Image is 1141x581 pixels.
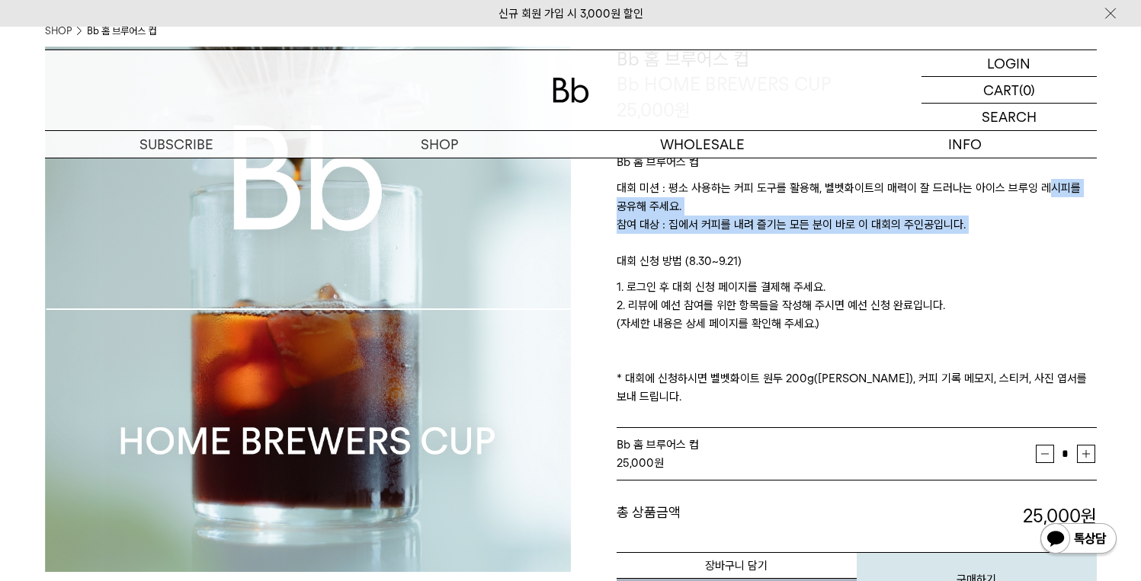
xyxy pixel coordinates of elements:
[617,552,857,579] button: 장바구니 담기
[571,131,834,158] p: WHOLESALE
[617,454,1036,472] div: 원
[617,456,654,470] strong: 25,000
[1081,505,1097,527] b: 원
[45,46,571,572] img: Bb 홈 브루어스 컵
[982,104,1037,130] p: SEARCH
[617,252,1097,278] p: 대회 신청 방법 (8.30~9.21)
[617,179,1097,252] p: 대회 미션 : 평소 사용하는 커피 도구를 활용해, 벨벳화이트의 매력이 잘 드러나는 아이스 브루잉 레시피를 공유해 주세요. 참여 대상 : 집에서 커피를 내려 즐기는 모든 분이 ...
[553,78,589,103] img: 로고
[45,131,308,158] a: SUBSCRIBE
[921,50,1097,77] a: LOGIN
[1077,445,1095,463] button: 증가
[983,77,1019,103] p: CART
[1039,522,1118,558] img: 카카오톡 채널 1:1 채팅 버튼
[834,131,1097,158] p: INFO
[617,153,1097,179] p: Bb 홈 브루어스 컵
[617,278,1097,406] p: 1. 로그인 후 대회 신청 페이지를 결제해 주세요. 2. 리뷰에 예선 참여를 위한 항목들을 작성해 주시면 예선 신청 완료입니다. (자세한 내용은 상세 페이지를 확인해 주세요....
[498,7,643,21] a: 신규 회원 가입 시 3,000원 할인
[921,77,1097,104] a: CART (0)
[1036,445,1054,463] button: 감소
[308,131,571,158] a: SHOP
[987,50,1030,76] p: LOGIN
[1019,77,1035,103] p: (0)
[617,438,699,452] span: Bb 홈 브루어스 컵
[617,503,857,529] dt: 총 상품금액
[1023,505,1097,527] strong: 25,000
